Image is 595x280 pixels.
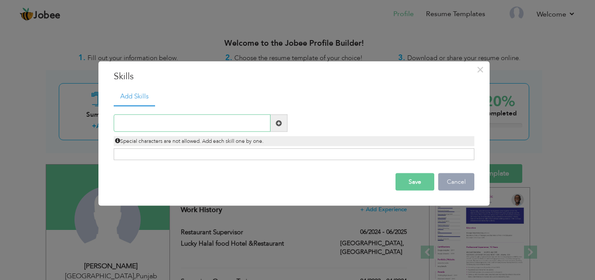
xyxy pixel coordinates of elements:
[114,70,474,83] h3: Skills
[473,62,487,76] button: Close
[396,173,434,191] button: Save
[438,173,474,191] button: Cancel
[477,61,484,77] span: ×
[115,138,264,145] span: Special characters are not allowed. Add each skill one by one.
[114,87,155,106] a: Add Skills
